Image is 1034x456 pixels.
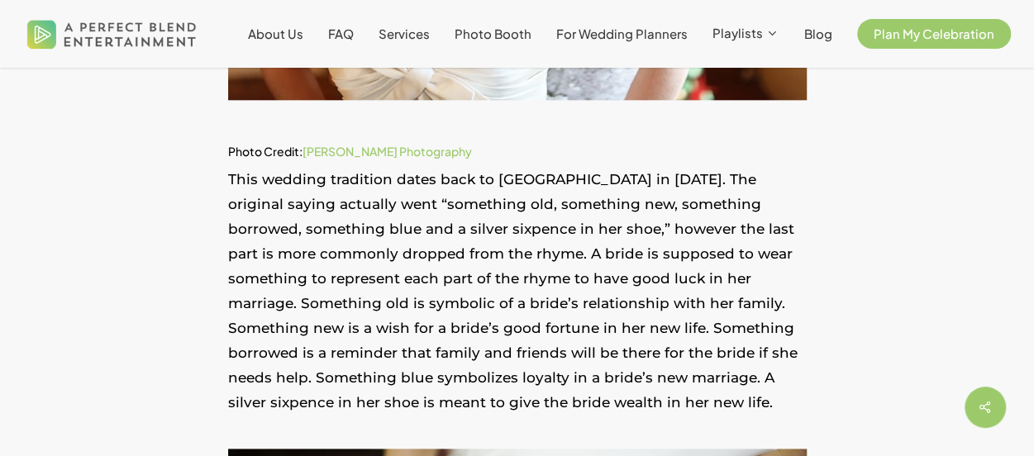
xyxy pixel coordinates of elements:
span: Plan My Celebration [874,26,994,41]
a: For Wedding Planners [556,27,688,40]
a: Photo Booth [455,27,531,40]
a: Blog [804,27,832,40]
a: [PERSON_NAME] Photography [303,144,472,159]
span: Blog [804,26,832,41]
span: Services [379,26,430,41]
a: Playlists [712,26,779,41]
span: About Us [248,26,303,41]
a: About Us [248,27,303,40]
span: For Wedding Planners [556,26,688,41]
img: A Perfect Blend Entertainment [23,7,201,61]
span: FAQ [328,26,354,41]
h6: Photo Credit: [228,141,807,161]
span: Photo Booth [455,26,531,41]
a: Services [379,27,430,40]
a: FAQ [328,27,354,40]
p: This wedding tradition dates back to [GEOGRAPHIC_DATA] in [DATE]. The original saying actually we... [228,167,807,436]
a: Plan My Celebration [857,27,1011,40]
span: Playlists [712,25,763,40]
